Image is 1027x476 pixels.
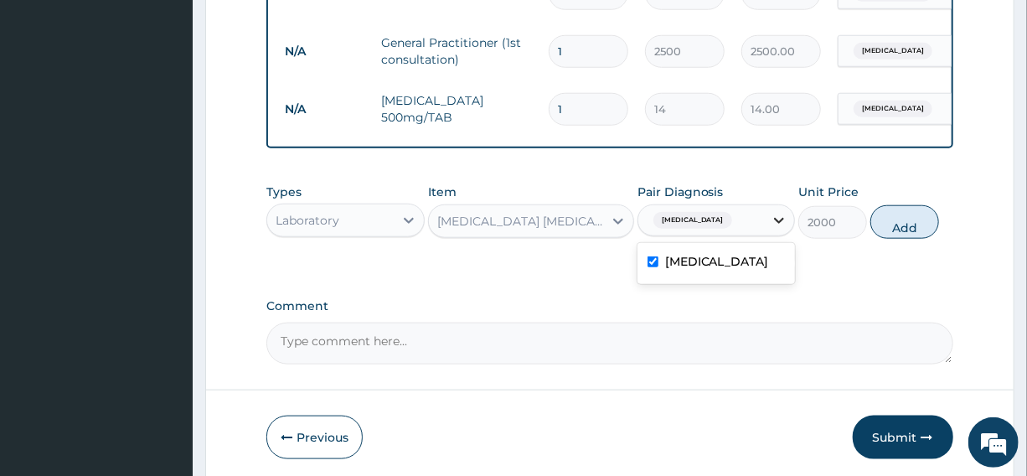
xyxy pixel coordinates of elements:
img: d_794563401_company_1708531726252_794563401 [31,84,68,126]
div: [MEDICAL_DATA] [MEDICAL_DATA] (MP) [437,213,605,230]
button: Previous [266,416,363,459]
td: N/A [276,94,373,125]
td: General Practitioner (1st consultation) [373,26,540,76]
label: Unit Price [798,184,859,200]
label: Comment [266,299,952,313]
div: Chat with us now [87,94,281,116]
label: Item [428,184,457,200]
button: Add [870,205,939,239]
button: Submit [853,416,953,459]
td: [MEDICAL_DATA] 500mg/TAB [373,84,540,134]
textarea: Type your message and hit 'Enter' [8,307,319,365]
label: Pair Diagnosis [637,184,724,200]
label: Types [266,185,302,199]
td: N/A [276,36,373,67]
span: We're online! [97,136,231,305]
span: [MEDICAL_DATA] [854,101,932,117]
span: [MEDICAL_DATA] [653,212,732,229]
div: Laboratory [276,212,339,229]
div: Minimize live chat window [275,8,315,49]
label: [MEDICAL_DATA] [665,253,769,270]
span: [MEDICAL_DATA] [854,43,932,59]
